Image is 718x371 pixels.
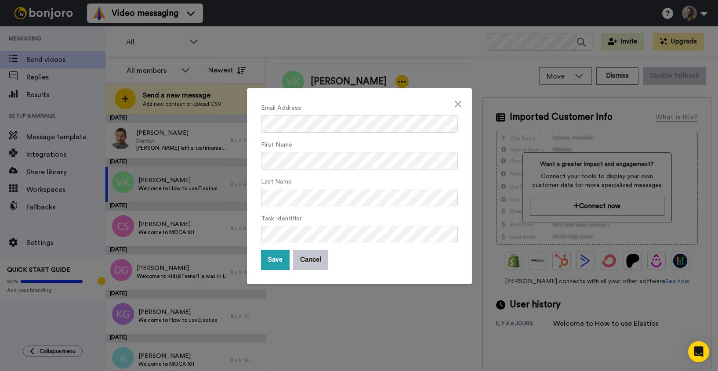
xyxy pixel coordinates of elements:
[293,250,328,270] button: Cancel
[261,177,292,187] label: Last Name
[261,214,302,223] label: Task Identifier
[261,140,292,150] label: First Name
[688,341,709,362] div: Open Intercom Messenger
[261,250,290,270] button: Save
[261,104,301,113] label: Email Address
